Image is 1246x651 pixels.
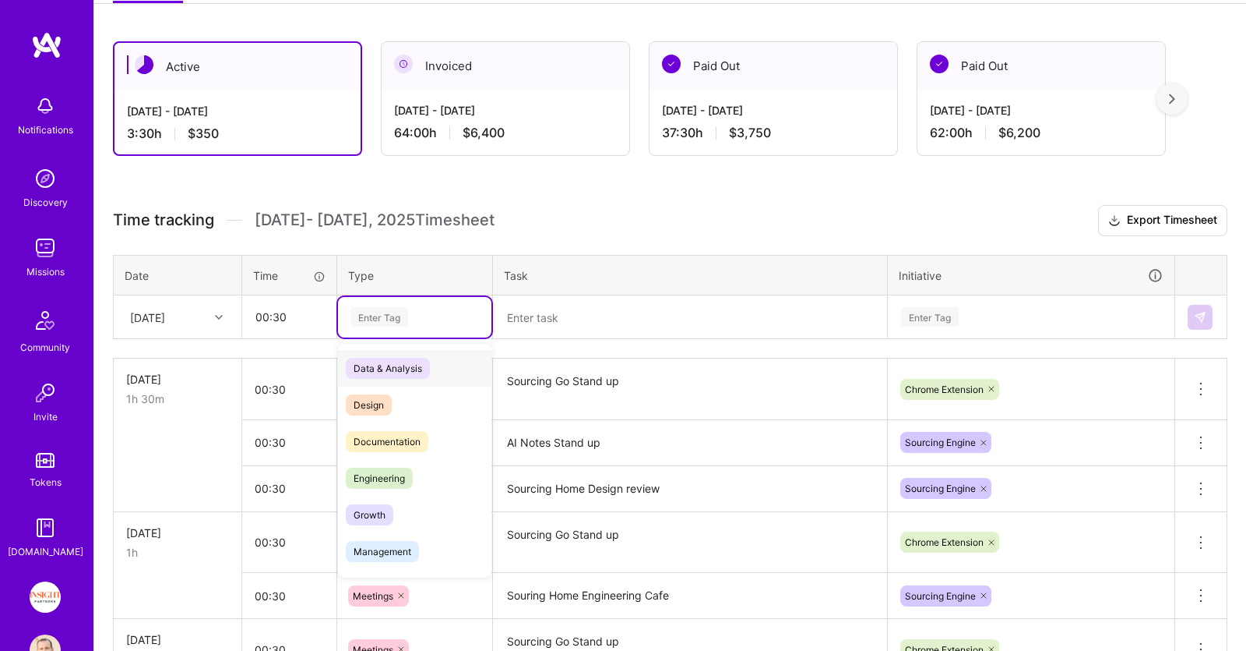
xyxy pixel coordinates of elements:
[242,422,336,463] input: HH:MM
[113,211,214,230] span: Time tracking
[495,422,885,465] textarea: AI Notes Stand up
[905,536,984,548] span: Chrome Extension
[36,453,55,468] img: tokens
[253,267,326,284] div: Time
[905,590,976,602] span: Sourcing Engine
[126,371,229,387] div: [DATE]
[905,483,976,494] span: Sourcing Engine
[242,575,336,617] input: HH:MM
[30,582,61,613] img: Insight Partners: Data & AI - Sourcing
[30,512,61,543] img: guide book
[495,468,885,511] textarea: Sourcing Home Design review
[346,468,413,489] span: Engineering
[905,437,976,448] span: Sourcing Engine
[899,267,1163,285] div: Initiative
[126,632,229,648] div: [DATE]
[901,305,959,329] div: Enter Tag
[26,302,64,339] img: Community
[495,575,885,617] textarea: Souring Home Engineering Cafe
[662,102,885,119] div: [DATE] - [DATE]
[30,377,61,409] img: Invite
[126,544,229,561] div: 1h
[905,384,984,395] span: Chrome Extension
[242,468,336,509] input: HH:MM
[394,125,617,141] div: 64:00 h
[242,369,336,410] input: HH:MM
[33,409,58,425] div: Invite
[917,42,1165,90] div: Paid Out
[20,339,70,356] div: Community
[346,431,428,452] span: Documentation
[255,211,495,230] span: [DATE] - [DATE] , 2025 Timesheet
[126,391,229,407] div: 1h 30m
[930,102,1153,119] div: [DATE] - [DATE]
[495,514,885,572] textarea: Sourcing Go Stand up
[998,125,1040,141] span: $6,200
[662,55,681,73] img: Paid Out
[243,296,336,338] input: HH:MM
[1108,213,1121,229] i: icon Download
[463,125,505,141] span: $6,400
[30,232,61,264] img: teamwork
[31,31,62,59] img: logo
[382,42,629,90] div: Invoiced
[346,358,430,379] span: Data & Analysis
[30,474,62,490] div: Tokens
[353,590,393,602] span: Meetings
[188,126,219,142] span: $350
[135,55,153,74] img: Active
[1194,311,1206,324] img: Submit
[26,582,65,613] a: Insight Partners: Data & AI - Sourcing
[8,543,83,560] div: [DOMAIN_NAME]
[394,55,413,73] img: Invoiced
[337,255,493,295] th: Type
[495,360,885,419] textarea: Sourcing Go Stand up
[30,163,61,194] img: discovery
[126,525,229,541] div: [DATE]
[649,42,897,90] div: Paid Out
[346,504,393,525] span: Growth
[215,313,223,321] i: icon Chevron
[26,264,65,280] div: Missions
[346,541,419,562] span: Management
[242,522,336,563] input: HH:MM
[30,90,61,122] img: bell
[493,255,888,295] th: Task
[1169,94,1175,104] img: right
[114,43,361,90] div: Active
[930,125,1153,141] div: 62:00 h
[930,55,949,73] img: Paid Out
[130,309,165,325] div: [DATE]
[18,122,73,138] div: Notifications
[350,305,408,329] div: Enter Tag
[729,125,771,141] span: $3,750
[23,194,68,211] div: Discovery
[346,394,392,416] span: Design
[127,103,348,119] div: [DATE] - [DATE]
[127,126,348,142] div: 3:30 h
[662,125,885,141] div: 37:30 h
[394,102,617,119] div: [DATE] - [DATE]
[1098,205,1227,236] button: Export Timesheet
[114,255,242,295] th: Date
